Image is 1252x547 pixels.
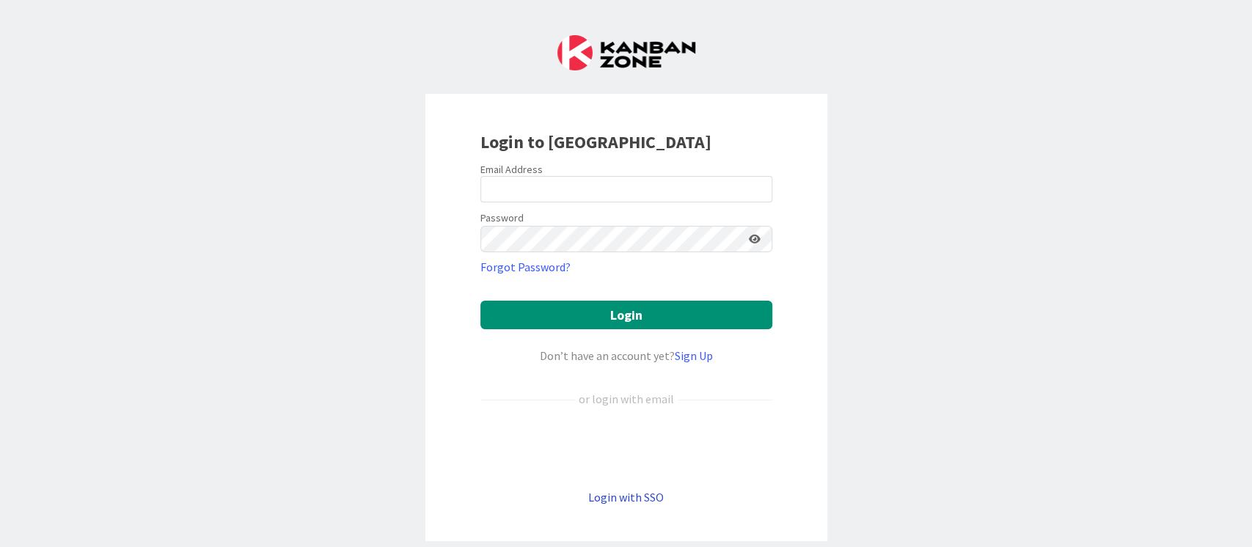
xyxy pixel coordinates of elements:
[473,432,780,464] iframe: Sign in with Google Button
[557,35,695,70] img: Kanban Zone
[480,301,772,329] button: Login
[480,210,524,226] label: Password
[675,348,713,363] a: Sign Up
[575,390,678,408] div: or login with email
[480,131,711,153] b: Login to [GEOGRAPHIC_DATA]
[588,490,664,504] a: Login with SSO
[480,163,543,176] label: Email Address
[480,258,571,276] a: Forgot Password?
[480,347,772,364] div: Don’t have an account yet?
